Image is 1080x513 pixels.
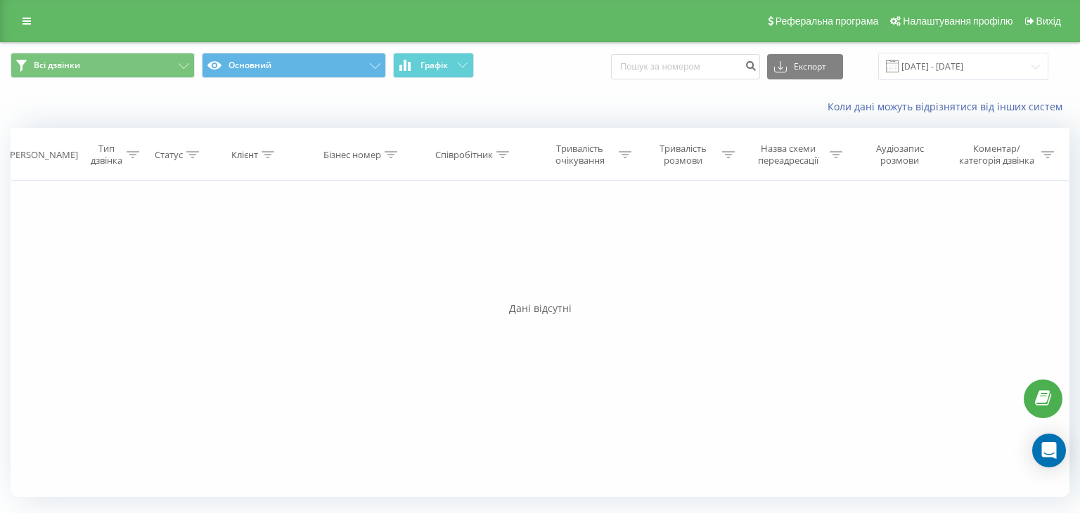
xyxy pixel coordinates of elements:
[751,143,826,167] div: Назва схеми переадресації
[155,149,183,161] div: Статус
[11,53,195,78] button: Всі дзвінки
[323,149,381,161] div: Бізнес номер
[202,53,386,78] button: Основний
[767,54,843,79] button: Експорт
[611,54,760,79] input: Пошук за номером
[544,143,615,167] div: Тривалість очікування
[393,53,474,78] button: Графік
[956,143,1038,167] div: Коментар/категорія дзвінка
[859,143,941,167] div: Аудіозапис розмови
[648,143,719,167] div: Тривалість розмови
[903,15,1012,27] span: Налаштування профілю
[420,60,448,70] span: Графік
[11,301,1069,316] div: Дані відсутні
[1032,434,1066,467] div: Open Intercom Messenger
[34,60,80,71] span: Всі дзвінки
[7,149,78,161] div: [PERSON_NAME]
[1036,15,1061,27] span: Вихід
[89,143,123,167] div: Тип дзвінка
[231,149,258,161] div: Клієнт
[435,149,493,161] div: Співробітник
[776,15,879,27] span: Реферальна програма
[828,100,1069,113] a: Коли дані можуть відрізнятися вiд інших систем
